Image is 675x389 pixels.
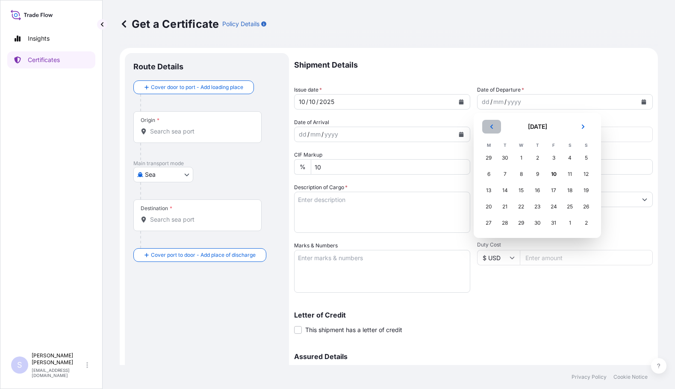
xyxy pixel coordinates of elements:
[481,183,496,198] div: Monday 13 October 2025
[481,215,496,231] div: Monday 27 October 2025
[546,199,561,214] div: Friday 24 October 2025
[506,122,569,131] h2: [DATE]
[513,140,529,150] th: W
[578,215,594,231] div: Sunday 2 November 2025
[513,183,529,198] div: Wednesday 15 October 2025
[120,17,219,31] p: Get a Certificate
[480,140,497,150] th: M
[546,150,561,166] div: Friday 3 October 2025
[562,166,578,182] div: Saturday 11 October 2025
[530,215,545,231] div: Thursday 30 October 2025
[482,120,501,134] button: Previous
[497,183,513,198] div: Tuesday 14 October 2025
[481,199,496,214] div: Monday 20 October 2025
[530,150,545,166] div: Thursday 2 October 2025
[530,199,545,214] div: Thursday 23 October 2025
[545,140,562,150] th: F
[578,140,594,150] th: S
[497,199,513,214] div: Tuesday 21 October 2025
[562,140,578,150] th: S
[497,150,513,166] div: Tuesday 30 September 2025
[562,150,578,166] div: Saturday 4 October 2025
[546,166,561,182] div: Today, Friday 10 October 2025
[546,215,561,231] div: Friday 31 October 2025
[562,183,578,198] div: Saturday 18 October 2025
[222,20,259,28] p: Policy Details
[513,199,529,214] div: Wednesday 22 October 2025
[513,150,529,166] div: Wednesday 1 October 2025
[481,166,496,182] div: Monday 6 October 2025
[481,150,496,166] div: Monday 29 September 2025
[578,150,594,166] div: Sunday 5 October 2025
[546,183,561,198] div: Friday 17 October 2025
[530,166,545,182] div: Thursday 9 October 2025
[480,140,594,231] table: October 2025
[529,140,545,150] th: T
[480,120,594,231] div: October 2025
[530,183,545,198] div: Thursday 16 October 2025
[497,215,513,231] div: Tuesday 28 October 2025
[513,166,529,182] div: Wednesday 8 October 2025
[562,199,578,214] div: Saturday 25 October 2025
[497,140,513,150] th: T
[513,215,529,231] div: Wednesday 29 October 2025
[578,166,594,182] div: Sunday 12 October 2025
[562,215,578,231] div: Saturday 1 November 2025
[474,113,601,238] section: Calendar
[574,120,592,134] button: Next
[497,166,513,182] div: Tuesday 7 October 2025
[578,199,594,214] div: Sunday 26 October 2025
[578,183,594,198] div: Sunday 19 October 2025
